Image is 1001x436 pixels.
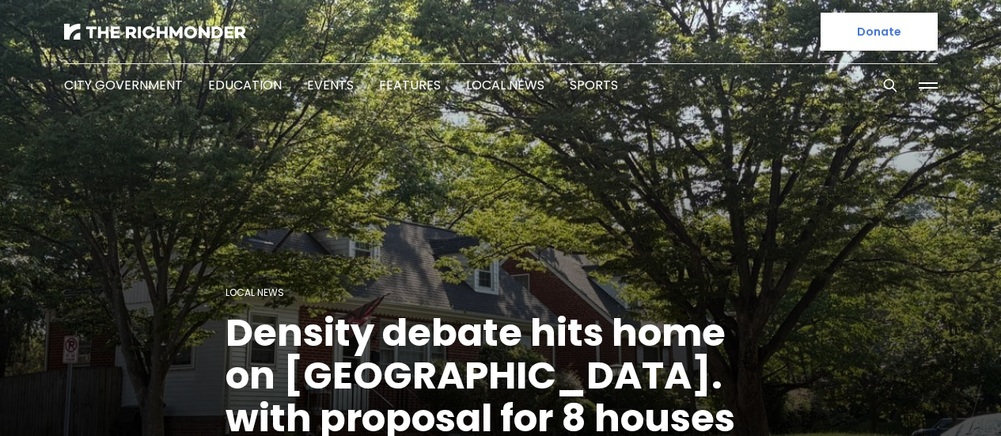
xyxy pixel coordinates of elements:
a: Donate [821,13,938,51]
a: Events [307,76,354,94]
a: City Government [64,76,183,94]
a: Education [208,76,282,94]
button: Search this site [878,74,902,97]
a: Local News [466,76,544,94]
a: Sports [570,76,618,94]
a: Features [379,76,441,94]
a: Local News [226,286,284,299]
img: The Richmonder [64,24,246,40]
